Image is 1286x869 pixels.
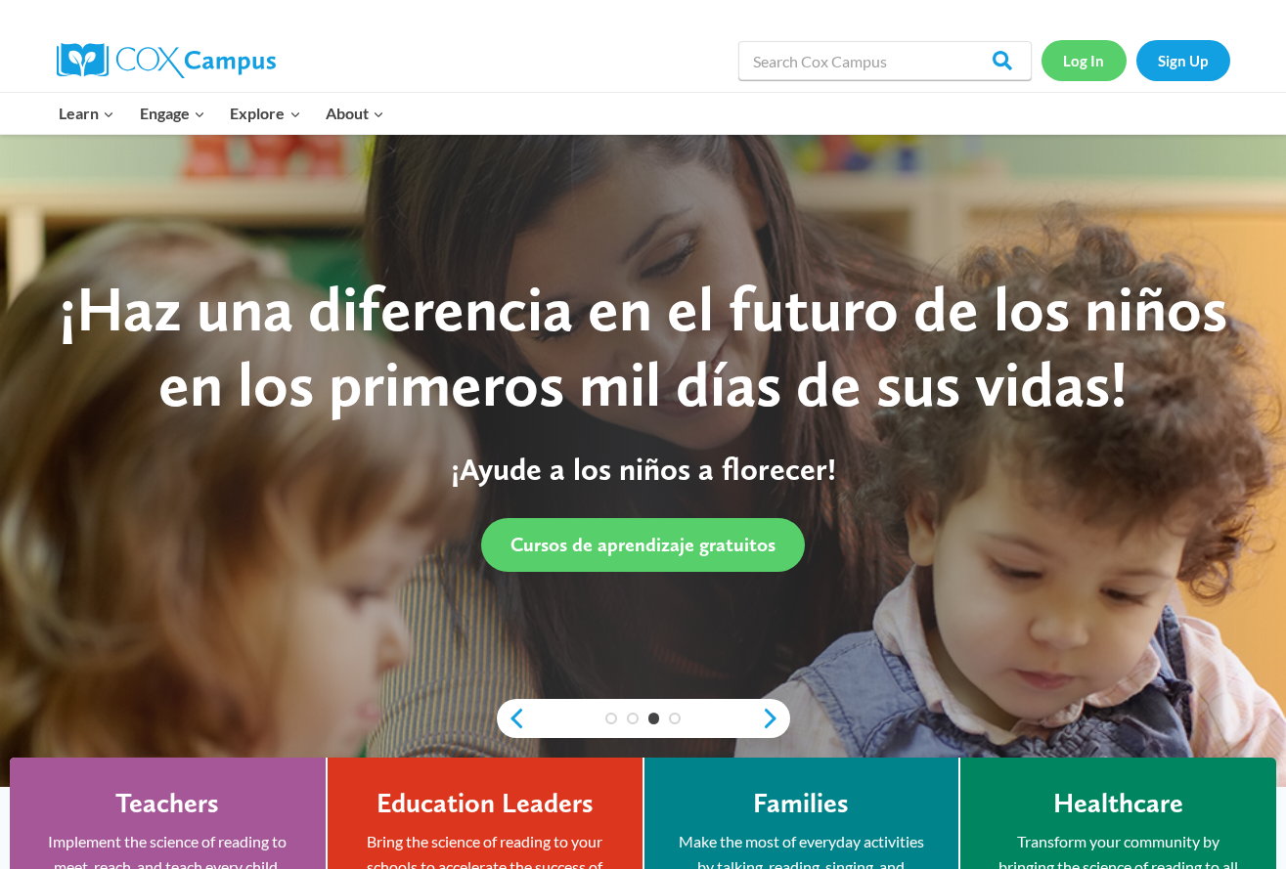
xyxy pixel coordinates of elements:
[57,43,276,78] img: Cox Campus
[605,713,617,724] a: 1
[39,451,1247,488] p: ¡Ayude a los niños a florecer!
[1042,40,1127,80] a: Log In
[127,93,218,134] button: Child menu of Engage
[627,713,639,724] a: 2
[313,93,397,134] button: Child menu of About
[47,93,397,134] nav: Primary Navigation
[753,787,849,820] h4: Families
[761,707,790,730] a: next
[1136,40,1230,80] a: Sign Up
[669,713,681,724] a: 4
[510,533,776,556] span: Cursos de aprendizaje gratuitos
[497,707,526,730] a: previous
[47,93,128,134] button: Child menu of Learn
[648,713,660,724] a: 3
[218,93,314,134] button: Child menu of Explore
[115,787,219,820] h4: Teachers
[1053,787,1183,820] h4: Healthcare
[497,699,790,738] div: content slider buttons
[39,272,1247,422] div: ¡Haz una diferencia en el futuro de los niños en los primeros mil días de sus vidas!
[481,518,805,572] a: Cursos de aprendizaje gratuitos
[377,787,594,820] h4: Education Leaders
[1042,40,1230,80] nav: Secondary Navigation
[738,41,1032,80] input: Search Cox Campus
